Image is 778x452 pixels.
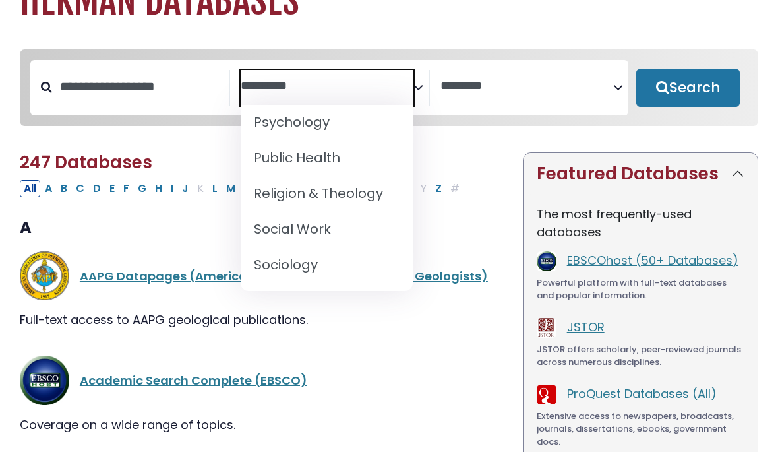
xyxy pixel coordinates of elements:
p: The most frequently-used databases [537,205,744,241]
button: Filter Results H [151,180,166,197]
button: All [20,180,40,197]
button: Filter Results F [119,180,133,197]
div: Alpha-list to filter by first letter of database name [20,179,465,196]
a: ProQuest Databases (All) [567,385,717,402]
li: Public Health [241,140,413,176]
textarea: Search [241,80,413,94]
li: Social Work [241,211,413,247]
button: Filter Results G [134,180,150,197]
div: JSTOR offers scholarly, peer-reviewed journals across numerous disciplines. [537,343,744,369]
li: Psychology [241,104,413,140]
div: Full-text access to AAPG geological publications. [20,311,507,329]
button: Filter Results L [208,180,222,197]
a: EBSCOhost (50+ Databases) [567,252,738,269]
button: Filter Results M [222,180,239,197]
button: Filter Results A [41,180,56,197]
h3: A [20,218,507,238]
button: Featured Databases [524,153,758,195]
input: Search database by title or keyword [52,76,229,98]
button: Filter Results I [167,180,177,197]
div: Powerful platform with full-text databases and popular information. [537,276,744,302]
button: Filter Results B [57,180,71,197]
div: Coverage on a wide range of topics. [20,416,507,434]
div: Extensive access to newspapers, broadcasts, journals, dissertations, ebooks, government docs. [537,410,744,449]
button: Filter Results Z [431,180,446,197]
button: Submit for Search Results [636,69,740,107]
textarea: Search [440,80,613,94]
li: Religion & Theology [241,176,413,211]
a: Academic Search Complete (EBSCO) [80,372,307,389]
button: Filter Results J [178,180,193,197]
button: Filter Results D [89,180,105,197]
span: 247 Databases [20,150,152,174]
button: Filter Results C [72,180,88,197]
li: Sociology [241,247,413,282]
a: JSTOR [567,319,605,335]
nav: Search filters [20,49,758,126]
a: AAPG Datapages (American Association of Petroleum Geologists) [80,268,488,284]
button: Filter Results E [105,180,119,197]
